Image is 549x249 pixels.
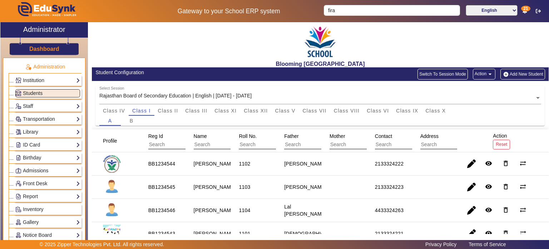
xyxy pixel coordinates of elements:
button: Switch To Session Mode [417,69,468,80]
mat-icon: delete_outline [502,206,509,214]
span: A [108,118,112,123]
img: 3e5c6726-73d6-4ac3-b917-621554bbe9c3 [302,23,338,61]
mat-icon: remove_red_eye [485,206,492,214]
span: Class XI [214,108,237,113]
mat-icon: sync_alt [519,206,526,214]
mat-icon: sync_alt [519,230,526,237]
mat-icon: remove_red_eye [485,160,492,167]
button: Add New Student [500,69,545,80]
staff-with-status: [PERSON_NAME] [194,207,236,213]
div: BB1234544 [148,160,175,167]
div: Mother [327,130,402,152]
input: Search [324,5,460,16]
div: [PERSON_NAME] [284,183,326,191]
span: 21 [521,6,530,11]
div: 2133324221 [375,230,404,237]
div: Name [191,130,267,152]
div: BB1234543 [148,230,175,237]
span: Class VIII [334,108,360,113]
div: BB1234546 [148,207,175,214]
span: Class V [275,108,296,113]
span: Father [284,133,298,139]
img: Students.png [16,91,21,96]
input: Search [148,140,212,149]
div: Student Configuration [95,69,316,76]
div: Father [282,130,357,152]
span: Class X [425,108,446,113]
input: Search [375,140,439,149]
img: e5d0cb97-77a1-4f34-9191-f4b2ca1d9488 [103,155,121,173]
input: Search [194,140,258,149]
input: Search [330,140,394,149]
div: 1101 [239,230,250,237]
h2: Blooming [GEOGRAPHIC_DATA] [92,61,549,67]
div: Address [418,130,493,152]
span: Contact [375,133,392,139]
h2: Administrator [23,25,65,34]
staff-with-status: [PERSON_NAME] [194,231,236,236]
input: Search [284,140,348,149]
mat-icon: delete_outline [502,160,509,167]
span: Mother [330,133,345,139]
img: profile.png [103,178,121,196]
img: profile.png [103,201,121,219]
div: Lal [PERSON_NAME] [284,203,326,217]
mat-icon: remove_red_eye [485,183,492,190]
div: [PERSON_NAME] [284,160,326,167]
p: © 2025 Zipper Technologies Pvt. Ltd. All rights reserved. [40,241,164,248]
staff-with-status: [PERSON_NAME] [194,184,236,190]
input: Search [420,140,484,149]
div: 4433324263 [375,207,404,214]
mat-icon: arrow_drop_down [486,71,494,78]
span: Students [23,90,43,96]
span: Class VI [367,108,389,113]
mat-icon: sync_alt [519,160,526,167]
img: Administration.png [25,64,31,70]
span: Profile [103,138,117,144]
mat-icon: remove_red_eye [485,230,492,237]
span: Name [194,133,207,139]
img: add-new-student.png [502,71,510,77]
a: Privacy Policy [422,240,460,249]
span: Class IX [396,108,418,113]
div: 1103 [239,183,250,191]
p: Administration [9,63,81,71]
div: Contact [372,130,448,152]
mat-icon: sync_alt [519,183,526,190]
div: BB1234545 [148,183,175,191]
span: Reg Id [148,133,163,139]
a: Terms of Service [465,240,509,249]
staff-with-status: [PERSON_NAME] [194,161,236,167]
span: B [130,118,134,123]
h5: Gateway to your School ERP system [141,8,316,15]
span: Class XII [244,108,268,113]
div: [DEMOGRAPHIC_DATA] [284,230,342,237]
img: Inventory.png [16,207,21,212]
div: Rajasthan Board of Secondary Education | English | [DATE] - [DATE] [99,92,252,100]
input: Search [239,140,303,149]
div: Profile [100,134,126,147]
span: Address [420,133,439,139]
a: Dashboard [29,45,60,53]
h3: Dashboard [29,46,59,52]
span: Class VII [303,108,327,113]
div: 1104 [239,207,250,214]
div: 2133324223 [375,183,404,191]
div: Select Session [99,86,124,91]
div: Reg Id [146,130,221,152]
button: Reset [493,140,510,149]
span: Inventory [23,206,44,212]
div: Roll No. [236,130,312,152]
span: Class I [132,108,151,113]
span: Class IV [103,108,125,113]
div: Action [490,129,513,152]
mat-icon: delete_outline [502,230,509,237]
div: 2133324222 [375,160,404,167]
mat-icon: delete_outline [502,183,509,190]
span: Class III [185,108,207,113]
div: 1102 [239,160,250,167]
a: Inventory [15,205,80,214]
img: 5b357cc8-7a4f-4614-9f8f-80fb2e6bf285 [103,225,121,243]
span: Class II [158,108,178,113]
a: Administrator [0,22,88,38]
